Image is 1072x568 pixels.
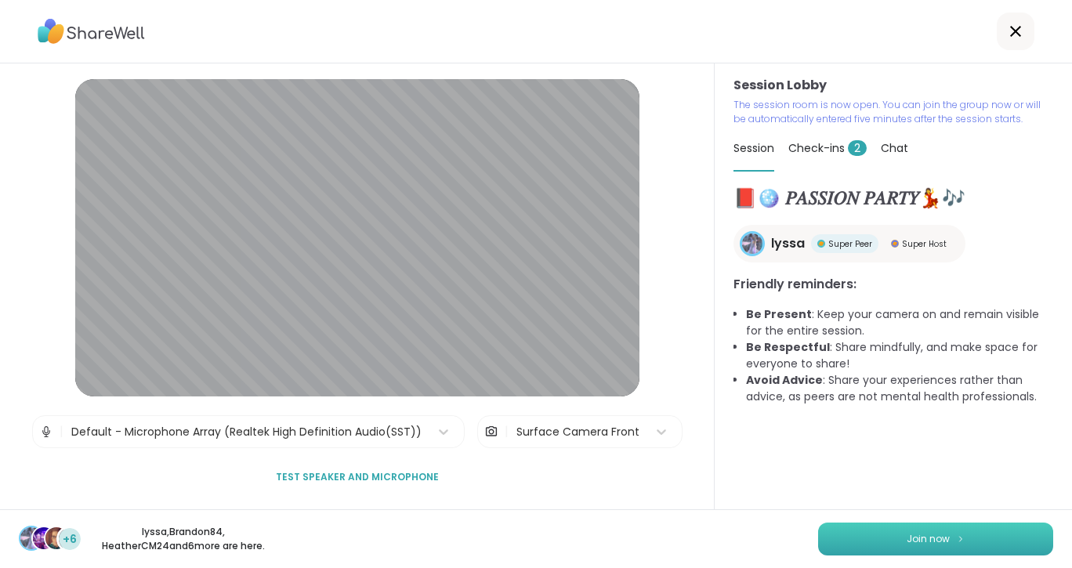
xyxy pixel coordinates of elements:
button: Test speaker and microphone [270,461,445,494]
span: 2 [848,140,867,156]
span: Super Host [902,238,947,250]
span: Session [733,140,774,156]
span: | [505,416,509,447]
span: Chat [881,140,908,156]
span: Join now [907,532,950,546]
li: : Share mindfully, and make space for everyone to share! [746,339,1053,372]
li: : Share your experiences rather than advice, as peers are not mental health professionals. [746,372,1053,405]
span: Super Peer [828,238,872,250]
img: ShareWell Logomark [956,534,965,543]
img: ShareWell Logo [38,13,145,49]
img: Microphone [39,416,53,447]
div: Surface Camera Front [516,424,639,440]
img: Super Host [891,240,899,248]
h3: Session Lobby [733,76,1053,95]
img: Camera [484,416,498,447]
img: Brandon84 [33,527,55,549]
span: | [60,416,63,447]
img: Super Peer [817,240,825,248]
b: Be Respectful [746,339,830,355]
h1: 📕🪩 𝑃𝐴𝑆𝑆𝐼𝑂𝑁 𝑃𝐴𝑅𝑇𝑌💃🎶 [733,184,1053,212]
a: lyssalyssaSuper PeerSuper PeerSuper HostSuper Host [733,225,965,262]
b: Avoid Advice [746,372,823,388]
img: lyssa [742,233,762,254]
li: : Keep your camera on and remain visible for the entire session. [746,306,1053,339]
span: +6 [63,531,77,548]
b: Be Present [746,306,812,322]
span: Check-ins [788,140,867,156]
img: lyssa [20,527,42,549]
div: Default - Microphone Array (Realtek High Definition Audio(SST)) [71,424,422,440]
span: lyssa [771,234,805,253]
button: Join now [818,523,1053,555]
span: Test speaker and microphone [276,470,439,484]
p: The session room is now open. You can join the group now or will be automatically entered five mi... [733,98,1053,126]
h3: Friendly reminders: [733,275,1053,294]
p: lyssa , Brandon84 , HeatherCM24 and 6 more are here. [96,525,271,553]
img: HeatherCM24 [45,527,67,549]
